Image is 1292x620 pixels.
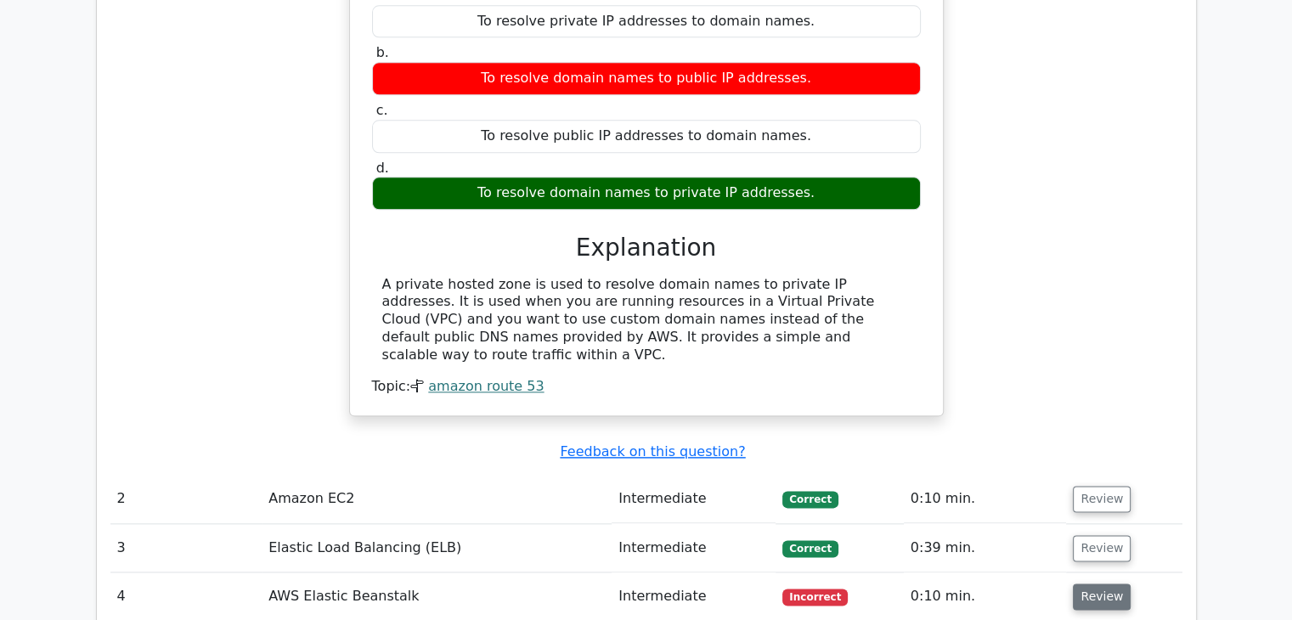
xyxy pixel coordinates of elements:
a: amazon route 53 [428,378,544,394]
td: 3 [110,524,262,572]
div: To resolve private IP addresses to domain names. [372,5,921,38]
td: Intermediate [612,524,776,572]
td: 0:39 min. [904,524,1067,572]
span: c. [376,102,388,118]
span: d. [376,160,389,176]
span: Correct [782,540,838,557]
div: Topic: [372,378,921,396]
td: 0:10 min. [904,475,1067,523]
td: Amazon EC2 [262,475,612,523]
div: To resolve domain names to public IP addresses. [372,62,921,95]
span: b. [376,44,389,60]
div: To resolve domain names to private IP addresses. [372,177,921,210]
button: Review [1073,486,1131,512]
h3: Explanation [382,234,911,262]
a: Feedback on this question? [560,443,745,459]
div: A private hosted zone is used to resolve domain names to private IP addresses. It is used when yo... [382,276,911,364]
span: Incorrect [782,589,848,606]
td: 2 [110,475,262,523]
button: Review [1073,535,1131,561]
td: Elastic Load Balancing (ELB) [262,524,612,572]
td: Intermediate [612,475,776,523]
button: Review [1073,583,1131,610]
div: To resolve public IP addresses to domain names. [372,120,921,153]
span: Correct [782,491,838,508]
